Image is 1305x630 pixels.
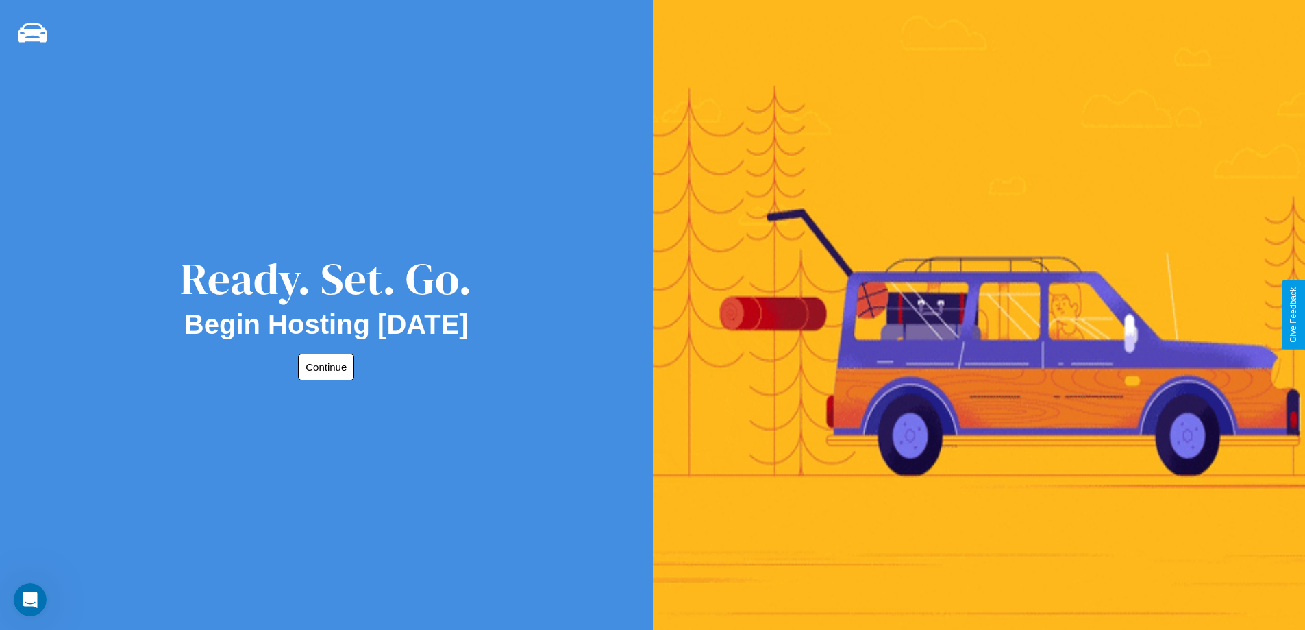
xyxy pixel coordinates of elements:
[180,248,472,309] div: Ready. Set. Go.
[298,354,354,380] button: Continue
[14,583,47,616] iframe: Intercom live chat
[1289,287,1298,343] div: Give Feedback
[184,309,469,340] h2: Begin Hosting [DATE]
